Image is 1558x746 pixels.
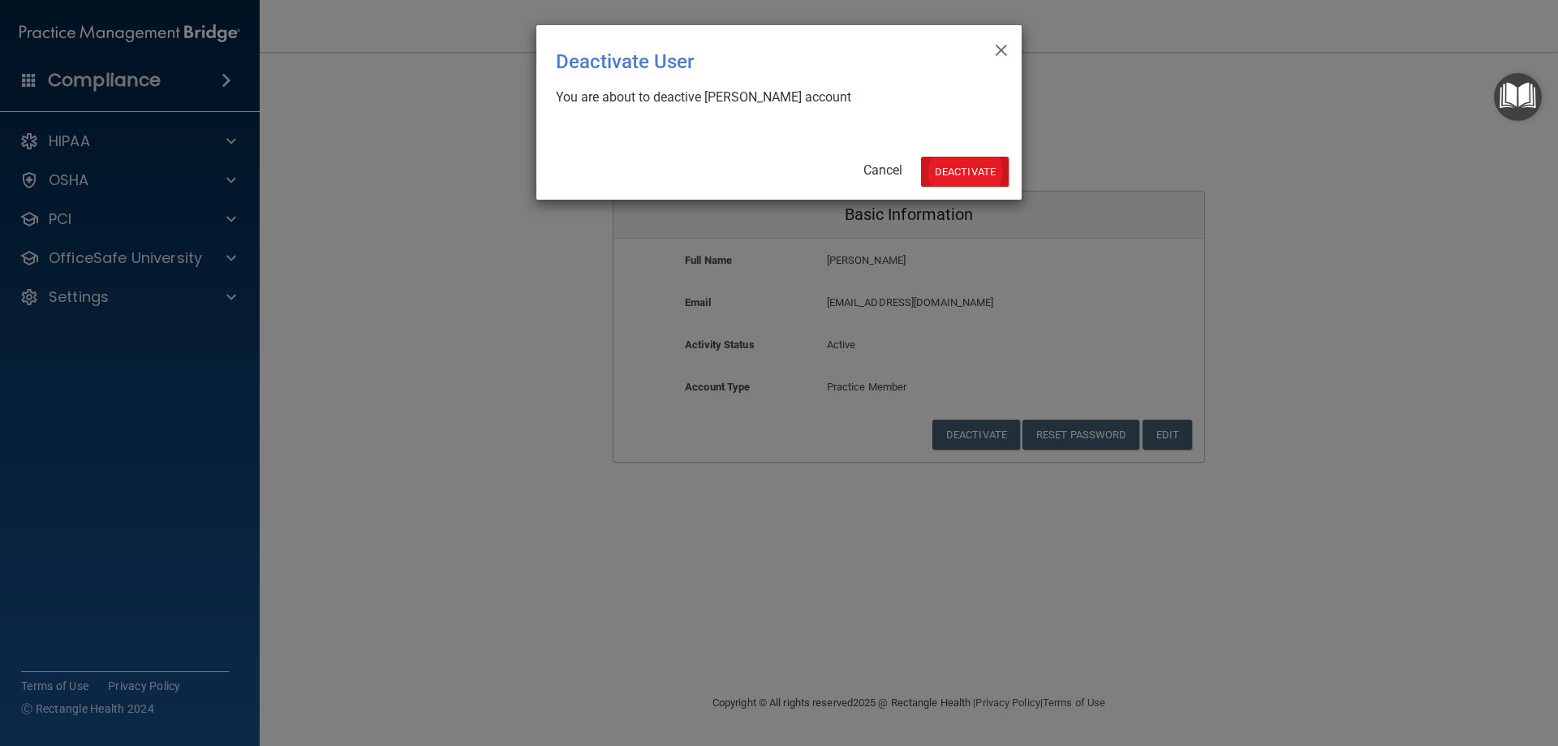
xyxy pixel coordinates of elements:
[556,38,936,85] div: Deactivate User
[1494,73,1542,121] button: Open Resource Center
[994,32,1009,64] span: ×
[863,162,902,178] a: Cancel
[556,88,989,106] div: You are about to deactive [PERSON_NAME] account
[921,157,1009,187] button: Deactivate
